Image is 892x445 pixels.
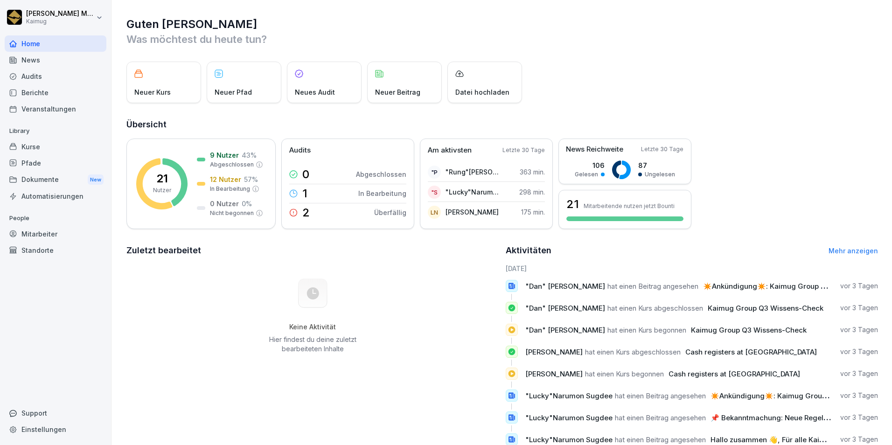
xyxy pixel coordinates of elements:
h2: Aktivitäten [506,244,551,257]
a: Standorte [5,242,106,258]
span: hat einen Beitrag angesehen [615,435,706,444]
p: Neues Audit [295,87,335,97]
a: Kurse [5,139,106,155]
p: Ungelesen [645,170,675,179]
h2: Übersicht [126,118,878,131]
p: Letzte 30 Tage [641,145,683,153]
a: Mitarbeiter [5,226,106,242]
p: 2 [302,207,310,218]
p: 106 [575,160,605,170]
a: Pfade [5,155,106,171]
p: Neuer Pfad [215,87,252,97]
a: Berichte [5,84,106,101]
p: In Bearbeitung [358,188,406,198]
p: vor 3 Tagen [840,347,878,356]
p: 0 Nutzer [210,199,239,209]
span: "Dan" [PERSON_NAME] [525,282,605,291]
p: 21 [156,173,168,184]
div: "S [428,186,441,199]
span: "Dan" [PERSON_NAME] [525,304,605,313]
p: 1 [302,188,307,199]
p: 12 Nutzer [210,174,241,184]
p: "Rung"[PERSON_NAME] [446,167,499,177]
p: Gelesen [575,170,598,179]
p: 0 % [242,199,252,209]
p: 363 min. [520,167,545,177]
span: hat einen Beitrag angesehen [615,391,706,400]
p: Library [5,124,106,139]
p: Kaimug [26,18,94,25]
span: hat einen Kurs abgeschlossen [607,304,703,313]
a: Audits [5,68,106,84]
p: "Lucky"Narumon Sugdee [446,187,499,197]
span: hat einen Beitrag angesehen [615,413,706,422]
p: vor 3 Tagen [840,325,878,334]
p: vor 3 Tagen [840,303,878,313]
a: Einstellungen [5,421,106,438]
p: vor 3 Tagen [840,369,878,378]
p: Datei hochladen [455,87,509,97]
p: Am aktivsten [428,145,472,156]
p: Audits [289,145,311,156]
h6: [DATE] [506,264,878,273]
p: vor 3 Tagen [840,413,878,422]
p: vor 3 Tagen [840,391,878,400]
a: News [5,52,106,68]
p: 43 % [242,150,257,160]
h3: 21 [566,196,579,212]
a: Automatisierungen [5,188,106,204]
a: Veranstaltungen [5,101,106,117]
p: Letzte 30 Tage [502,146,545,154]
p: 175 min. [521,207,545,217]
p: 0 [302,169,309,180]
span: "Dan" [PERSON_NAME] [525,326,605,334]
p: [PERSON_NAME] [446,207,499,217]
p: In Bearbeitung [210,185,250,193]
span: Kaimug Group Q3 Wissens-Check [708,304,823,313]
p: vor 3 Tagen [840,435,878,444]
h2: Zuletzt bearbeitet [126,244,499,257]
span: Cash registers at [GEOGRAPHIC_DATA] [685,348,817,356]
p: Was möchtest du heute tun? [126,32,878,47]
h5: Keine Aktivität [265,323,360,331]
p: 298 min. [519,187,545,197]
p: 9 Nutzer [210,150,239,160]
span: "Lucky"Narumon Sugdee [525,413,613,422]
a: DokumenteNew [5,171,106,188]
span: "Lucky"Narumon Sugdee [525,391,613,400]
span: Kaimug Group Q3 Wissens-Check [691,326,807,334]
a: Mehr anzeigen [829,247,878,255]
span: [PERSON_NAME] [525,369,583,378]
span: hat einen Kurs begonnen [607,326,686,334]
div: New [88,174,104,185]
p: Nicht begonnen [210,209,254,217]
div: "P [428,166,441,179]
p: 57 % [244,174,258,184]
p: Nutzer [153,186,171,195]
span: Cash registers at [GEOGRAPHIC_DATA] [669,369,800,378]
p: Abgeschlossen [210,160,254,169]
div: Support [5,405,106,421]
div: LN [428,206,441,219]
p: Überfällig [374,208,406,217]
p: People [5,211,106,226]
p: Neuer Beitrag [375,87,420,97]
a: Home [5,35,106,52]
div: Dokumente [5,171,106,188]
h1: Guten [PERSON_NAME] [126,17,878,32]
p: News Reichweite [566,144,623,155]
p: Hier findest du deine zuletzt bearbeiteten Inhalte [265,335,360,354]
p: [PERSON_NAME] Margaretha [26,10,94,18]
p: vor 3 Tagen [840,281,878,291]
span: [PERSON_NAME] [525,348,583,356]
